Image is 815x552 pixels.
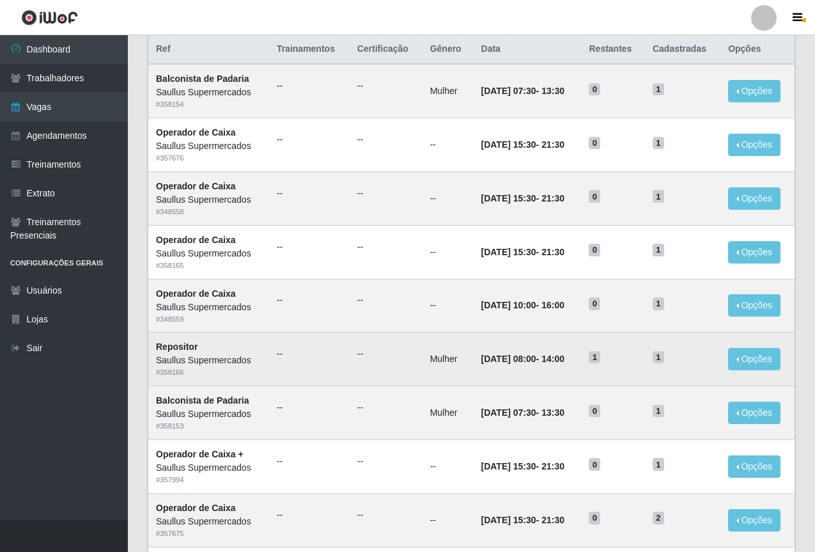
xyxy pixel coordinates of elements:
[357,187,415,200] ul: --
[581,35,644,65] th: Restantes
[728,187,780,210] button: Opções
[423,439,474,493] td: --
[481,247,564,257] strong: -
[21,10,78,26] img: CoreUI Logo
[156,86,261,99] div: Saullus Supermercados
[653,458,664,471] span: 1
[423,118,474,172] td: --
[156,153,261,164] div: # 357676
[156,139,261,153] div: Saullus Supermercados
[728,134,780,156] button: Opções
[156,342,198,352] strong: Repositor
[357,347,415,361] ul: --
[156,193,261,207] div: Saullus Supermercados
[156,314,261,325] div: # 348559
[589,297,600,310] span: 0
[653,83,664,96] span: 1
[156,247,261,260] div: Saullus Supermercados
[481,407,564,418] strong: -
[541,139,564,150] time: 21:30
[423,493,474,547] td: --
[156,207,261,217] div: # 348558
[277,187,342,200] ul: --
[156,235,236,245] strong: Operador de Caixa
[481,300,564,310] strong: -
[541,247,564,257] time: 21:30
[277,455,342,468] ul: --
[148,35,269,65] th: Ref
[423,35,474,65] th: Gênero
[277,401,342,414] ul: --
[481,139,564,150] strong: -
[589,512,600,524] span: 0
[541,515,564,525] time: 21:30
[481,193,564,203] strong: -
[589,351,600,364] span: 1
[357,133,415,146] ul: --
[156,407,261,421] div: Saullus Supermercados
[481,86,536,96] time: [DATE] 07:30
[589,244,600,256] span: 0
[481,407,536,418] time: [DATE] 07:30
[541,407,564,418] time: 13:30
[156,503,236,513] strong: Operador de Caixa
[156,475,261,485] div: # 357994
[156,288,236,299] strong: Operador de Caixa
[720,35,795,65] th: Opções
[350,35,423,65] th: Certificação
[728,80,780,102] button: Opções
[156,449,244,459] strong: Operador de Caixa +
[423,171,474,225] td: --
[481,86,564,96] strong: -
[481,515,564,525] strong: -
[277,509,342,522] ul: --
[653,405,664,418] span: 1
[653,351,664,364] span: 1
[277,294,342,307] ul: --
[541,461,564,471] time: 21:30
[481,354,536,364] time: [DATE] 08:00
[423,279,474,333] td: --
[156,395,249,406] strong: Balconista de Padaria
[589,458,600,471] span: 0
[481,193,536,203] time: [DATE] 15:30
[653,190,664,203] span: 1
[156,354,261,367] div: Saullus Supermercados
[589,137,600,150] span: 0
[481,300,536,310] time: [DATE] 10:00
[269,35,350,65] th: Trainamentos
[156,181,236,191] strong: Operador de Caixa
[423,225,474,279] td: --
[653,512,664,524] span: 2
[728,509,780,532] button: Opções
[541,193,564,203] time: 21:30
[156,515,261,528] div: Saullus Supermercados
[277,79,342,93] ul: --
[357,401,415,414] ul: --
[728,241,780,264] button: Opções
[156,127,236,138] strong: Operador de Caixa
[277,133,342,146] ul: --
[653,137,664,150] span: 1
[423,64,474,118] td: Mulher
[357,509,415,522] ul: --
[357,79,415,93] ul: --
[481,354,564,364] strong: -
[645,35,720,65] th: Cadastradas
[357,294,415,307] ul: --
[156,421,261,432] div: # 358153
[156,99,261,110] div: # 358154
[357,241,415,254] ul: --
[357,455,415,468] ul: --
[156,260,261,271] div: # 358165
[541,300,564,310] time: 16:00
[156,461,261,475] div: Saullus Supermercados
[156,528,261,539] div: # 357675
[156,367,261,378] div: # 358166
[423,386,474,440] td: Mulher
[277,347,342,361] ul: --
[156,74,249,84] strong: Balconista de Padaria
[481,461,564,471] strong: -
[589,405,600,418] span: 0
[653,244,664,256] span: 1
